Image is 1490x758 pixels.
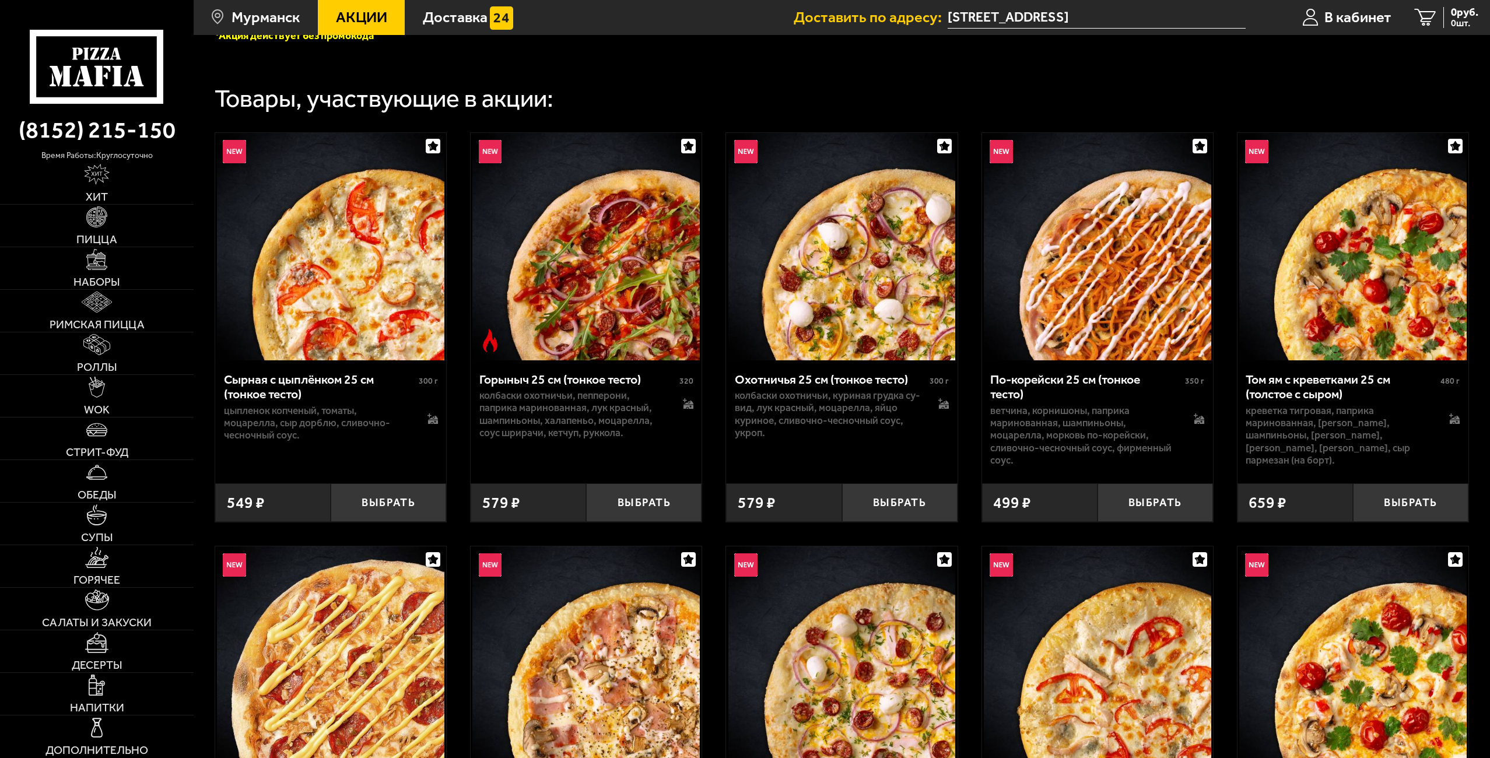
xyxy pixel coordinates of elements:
[217,133,444,360] img: Сырная с цыплёнком 25 см (тонкое тесто)
[728,133,956,360] img: Охотничья 25 см (тонкое тесто)
[1246,372,1438,402] div: Том ям с креветками 25 см (толстое с сыром)
[423,10,488,25] span: Доставка
[490,6,513,30] img: 15daf4d41897b9f0e9f617042186c801.svg
[86,191,108,203] span: Хит
[84,404,110,416] span: WOK
[224,372,416,402] div: Сырная с цыплёнком 25 см (тонкое тесто)
[419,376,438,386] span: 300 г
[1239,133,1467,360] img: Том ям с креветками 25 см (толстое с сыром)
[1451,7,1478,18] span: 0 руб.
[471,133,702,360] a: НовинкаОстрое блюдоГорыныч 25 см (тонкое тесто)
[990,553,1013,577] img: Новинка
[586,483,702,521] button: Выбрать
[794,10,948,25] span: Доставить по адресу:
[72,659,122,671] span: Десерты
[479,329,502,352] img: Острое блюдо
[223,140,246,163] img: Новинка
[735,372,927,387] div: Охотничья 25 см (тонкое тесто)
[1185,376,1204,386] span: 350 г
[45,745,148,756] span: Дополнительно
[479,553,502,577] img: Новинка
[990,372,1182,402] div: По-корейски 25 см (тонкое тесто)
[948,7,1246,29] input: Ваш адрес доставки
[215,133,446,360] a: НовинкаСырная с цыплёнком 25 см (тонкое тесто)
[930,376,949,386] span: 300 г
[948,7,1246,29] span: проспект Героев-Североморцев, 31
[1246,405,1433,466] p: креветка тигровая, паприка маринованная, [PERSON_NAME], шампиньоны, [PERSON_NAME], [PERSON_NAME],...
[1324,10,1391,25] span: В кабинет
[479,140,502,163] img: Новинка
[223,553,246,577] img: Новинка
[227,493,265,512] span: 549 ₽
[70,702,124,714] span: Напитки
[331,483,446,521] button: Выбрать
[472,133,700,360] img: Горыныч 25 см (тонкое тесто)
[81,532,113,543] span: Супы
[66,447,128,458] span: Стрит-фуд
[990,405,1178,466] p: ветчина, корнишоны, паприка маринованная, шампиньоны, моцарелла, морковь по-корейски, сливочно-че...
[215,29,374,42] font: *Акция действует без промокода
[76,234,117,245] span: Пицца
[50,319,145,331] span: Римская пицца
[1249,493,1286,512] span: 659 ₽
[482,493,520,512] span: 579 ₽
[78,489,117,501] span: Обеды
[1098,483,1213,521] button: Выбрать
[1245,140,1268,163] img: Новинка
[1353,483,1468,521] button: Выбрать
[224,405,412,442] p: цыпленок копченый, томаты, моцарелла, сыр дорблю, сливочно-чесночный соус.
[73,574,120,586] span: Горячее
[1245,553,1268,577] img: Новинка
[738,493,776,512] span: 579 ₽
[73,276,120,288] span: Наборы
[679,376,693,386] span: 320
[42,617,152,629] span: Салаты и закуски
[735,389,923,439] p: колбаски охотничьи, куриная грудка су-вид, лук красный, моцарелла, яйцо куриное, сливочно-чесночн...
[1440,376,1460,386] span: 480 г
[1237,133,1468,360] a: НовинкаТом ям с креветками 25 см (толстое с сыром)
[842,483,958,521] button: Выбрать
[734,140,758,163] img: Новинка
[479,389,667,439] p: колбаски Охотничьи, пепперони, паприка маринованная, лук красный, шампиньоны, халапеньо, моцарелл...
[1451,19,1478,28] span: 0 шт.
[215,86,553,111] div: Товары, участвующие в акции:
[734,553,758,577] img: Новинка
[990,140,1013,163] img: Новинка
[993,493,1031,512] span: 499 ₽
[726,133,957,360] a: НовинкаОхотничья 25 см (тонкое тесто)
[336,10,387,25] span: Акции
[479,372,676,387] div: Горыныч 25 см (тонкое тесто)
[232,10,300,25] span: Мурманск
[984,133,1211,360] img: По-корейски 25 см (тонкое тесто)
[982,133,1213,360] a: НовинкаПо-корейски 25 см (тонкое тесто)
[77,362,117,373] span: Роллы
